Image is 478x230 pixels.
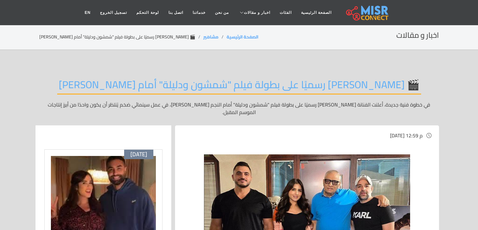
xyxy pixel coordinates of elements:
[234,7,275,19] a: اخبار و مقالات
[296,7,336,19] a: الصفحة الرئيسية
[164,7,188,19] a: اتصل بنا
[210,7,234,19] a: من نحن
[95,7,132,19] a: تسجيل الخروج
[390,131,423,140] span: [DATE] 12:59 م
[39,34,203,40] li: 🎬 [PERSON_NAME] رسميًا على بطولة فيلم "شمشون ودليلة" أمام [PERSON_NAME]
[57,78,421,95] h2: 🎬 [PERSON_NAME] رسميًا على بطولة فيلم "شمشون ودليلة" أمام [PERSON_NAME]
[39,101,439,116] p: في خطوة فنية جديدة، أعلنت الفنانة [PERSON_NAME] رسميًا على بطولة فيلم "شمشون ودليلة" أمام النجم [...
[130,151,147,158] span: [DATE]
[396,31,439,40] h2: اخبار و مقالات
[203,33,218,41] a: مشاهير
[132,7,163,19] a: لوحة التحكم
[80,7,95,19] a: EN
[227,33,258,41] a: الصفحة الرئيسية
[188,7,210,19] a: خدماتنا
[275,7,296,19] a: الفئات
[244,10,270,15] span: اخبار و مقالات
[346,5,388,20] img: main.misr_connect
